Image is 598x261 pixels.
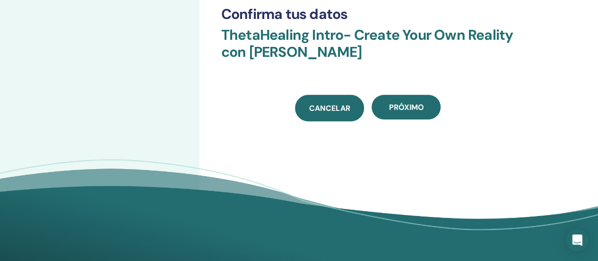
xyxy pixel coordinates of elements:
[566,229,589,252] div: Open Intercom Messenger
[309,103,350,113] span: Cancelar
[295,95,364,121] a: Cancelar
[389,102,424,112] span: próximo
[221,27,515,72] h3: ThetaHealing Intro- Create Your Own Reality con [PERSON_NAME]
[221,6,515,23] h3: Confirma tus datos
[372,95,441,119] button: próximo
